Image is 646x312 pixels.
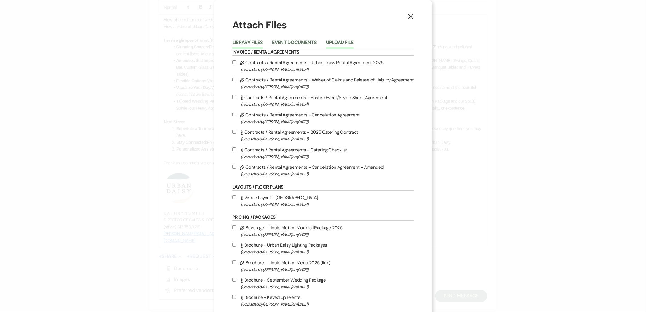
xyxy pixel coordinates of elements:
button: Library Files [232,40,263,49]
label: Contracts / Rental Agreements - Cancellation Agreement - Amended [232,163,414,178]
h6: Layouts / Floor Plans [232,184,414,191]
label: Venue Layout - [GEOGRAPHIC_DATA] [232,194,414,208]
label: Brochure - September Wedding Package [232,276,414,290]
input: Brochure - Keyed Up Events(Uploaded by[PERSON_NAME]on [DATE]) [232,295,236,299]
h6: Invoice / Rental Agreements [232,49,414,56]
input: Contracts / Rental Agreements - Cancellation Agreement - Amended(Uploaded by[PERSON_NAME]on [DATE]) [232,165,236,169]
span: (Uploaded by [PERSON_NAME] on [DATE] ) [241,301,414,308]
label: Contracts / Rental Agreements - Hosted Event/Styled Shoot Agreement [232,94,414,108]
label: Contracts / Rental Agreements - Cancellation Agreement [232,111,414,125]
span: (Uploaded by [PERSON_NAME] on [DATE] ) [241,266,414,273]
input: Contracts / Rental Agreements - Urban Daisy Rental Agreement 2025(Uploaded by[PERSON_NAME]on [DATE]) [232,60,236,64]
label: Brochure - Liquid Motion Menu 2025 (link) [232,259,414,273]
span: (Uploaded by [PERSON_NAME] on [DATE] ) [241,136,414,143]
input: Contracts / Rental Agreements - Hosted Event/Styled Shoot Agreement(Uploaded by[PERSON_NAME]on [D... [232,95,236,99]
input: Brochure - September Wedding Package(Uploaded by[PERSON_NAME]on [DATE]) [232,278,236,282]
span: (Uploaded by [PERSON_NAME] on [DATE] ) [241,231,414,238]
span: (Uploaded by [PERSON_NAME] on [DATE] ) [241,153,414,160]
input: Contracts / Rental Agreements - Catering Checklist(Uploaded by[PERSON_NAME]on [DATE]) [232,147,236,151]
input: Brochure - Liquid Motion Menu 2025 (link)(Uploaded by[PERSON_NAME]on [DATE]) [232,260,236,264]
h6: Pricing / Packages [232,214,414,221]
h1: Attach Files [232,18,414,32]
input: Contracts / Rental Agreements - 2025 Catering Contract(Uploaded by[PERSON_NAME]on [DATE]) [232,130,236,134]
label: Brochure - Keyed Up Events [232,293,414,308]
span: (Uploaded by [PERSON_NAME] on [DATE] ) [241,171,414,178]
input: Brochure - Urban Daisy Lighting Packages(Uploaded by[PERSON_NAME]on [DATE]) [232,243,236,247]
button: Event Documents [272,40,317,49]
label: Contracts / Rental Agreements - 2025 Catering Contract [232,128,414,143]
label: Beverage - Liquid Motion Mocktail Package 2025 [232,224,414,238]
span: (Uploaded by [PERSON_NAME] on [DATE] ) [241,201,414,208]
span: (Uploaded by [PERSON_NAME] on [DATE] ) [241,66,414,73]
span: (Uploaded by [PERSON_NAME] on [DATE] ) [241,118,414,125]
input: Beverage - Liquid Motion Mocktail Package 2025(Uploaded by[PERSON_NAME]on [DATE]) [232,225,236,229]
span: (Uploaded by [PERSON_NAME] on [DATE] ) [241,283,414,290]
span: (Uploaded by [PERSON_NAME] on [DATE] ) [241,83,414,90]
label: Contracts / Rental Agreements - Urban Daisy Rental Agreement 2025 [232,59,414,73]
label: Contracts / Rental Agreements - Waiver of Claims and Release of Liability Agreement [232,76,414,90]
label: Contracts / Rental Agreements - Catering Checklist [232,146,414,160]
button: Upload File [326,40,354,49]
input: Contracts / Rental Agreements - Cancellation Agreement(Uploaded by[PERSON_NAME]on [DATE]) [232,113,236,116]
label: Brochure - Urban Daisy Lighting Packages [232,241,414,255]
span: (Uploaded by [PERSON_NAME] on [DATE] ) [241,101,414,108]
input: Contracts / Rental Agreements - Waiver of Claims and Release of Liability Agreement(Uploaded by[P... [232,78,236,81]
input: Venue Layout - [GEOGRAPHIC_DATA](Uploaded by[PERSON_NAME]on [DATE]) [232,195,236,199]
span: (Uploaded by [PERSON_NAME] on [DATE] ) [241,248,414,255]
